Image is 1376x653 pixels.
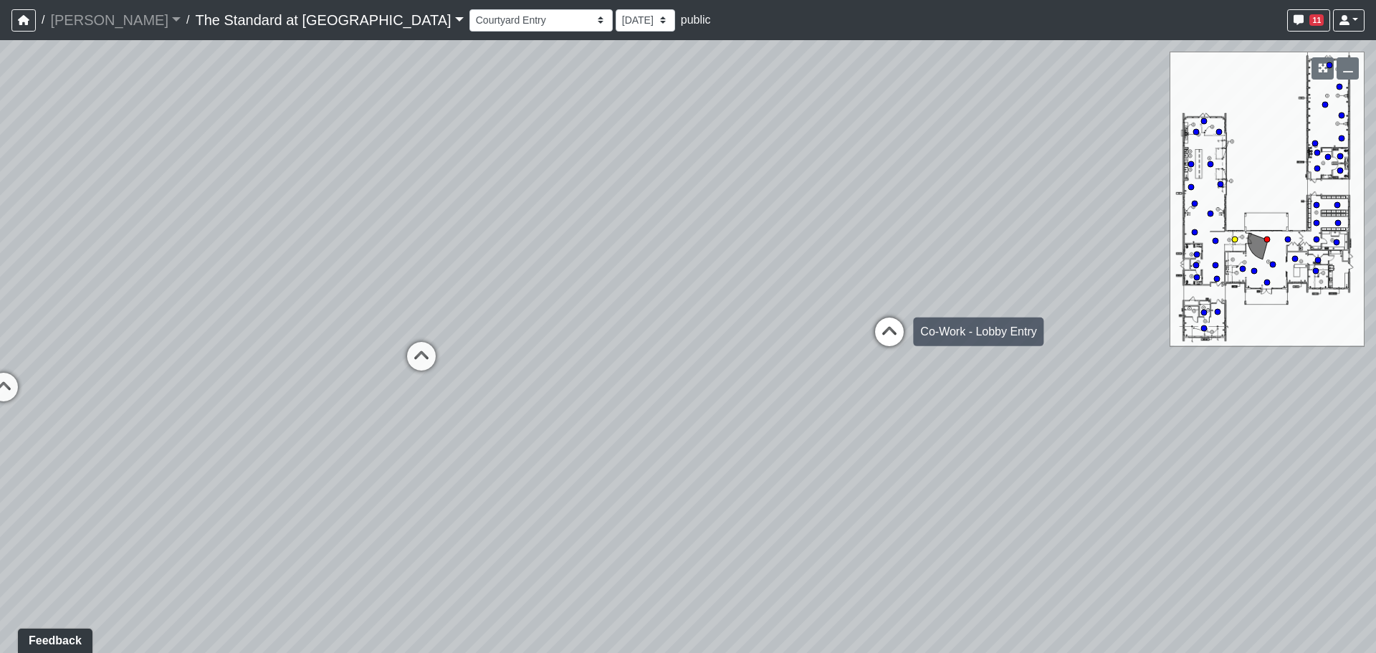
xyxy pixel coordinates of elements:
span: public [681,14,711,26]
span: / [36,6,50,34]
div: Co-Work - Lobby Entry [913,318,1043,346]
button: 11 [1287,9,1330,32]
a: The Standard at [GEOGRAPHIC_DATA] [195,6,463,34]
iframe: Ybug feedback widget [11,624,95,653]
span: 11 [1309,14,1324,26]
span: / [181,6,195,34]
a: [PERSON_NAME] [50,6,181,34]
